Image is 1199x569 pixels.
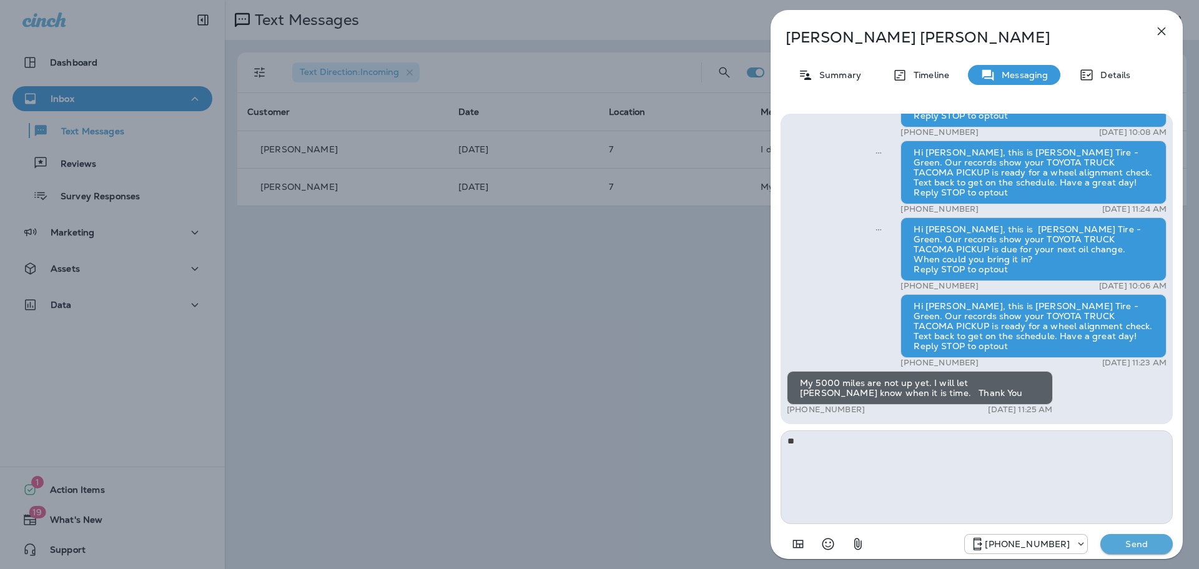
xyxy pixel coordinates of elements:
[786,29,1127,46] p: [PERSON_NAME] [PERSON_NAME]
[876,223,882,234] span: Sent
[1100,534,1173,554] button: Send
[900,217,1167,281] div: Hi [PERSON_NAME], this is [PERSON_NAME] Tire - Green. Our records show your TOYOTA TRUCK TACOMA P...
[816,532,841,557] button: Select an emoji
[988,405,1052,415] p: [DATE] 11:25 AM
[787,371,1053,405] div: My 5000 miles are not up yet. I will let [PERSON_NAME] know when it is time. Thank You
[900,204,979,214] p: [PHONE_NUMBER]
[1099,281,1167,291] p: [DATE] 10:06 AM
[985,539,1070,549] p: [PHONE_NUMBER]
[900,358,979,368] p: [PHONE_NUMBER]
[786,532,811,557] button: Add in a premade template
[900,294,1167,358] div: Hi [PERSON_NAME], this is [PERSON_NAME] Tire - Green. Our records show your TOYOTA TRUCK TACOMA P...
[900,141,1167,204] div: Hi [PERSON_NAME], this is [PERSON_NAME] Tire - Green. Our records show your TOYOTA TRUCK TACOMA P...
[787,405,865,415] p: [PHONE_NUMBER]
[995,70,1048,80] p: Messaging
[876,146,882,157] span: Sent
[1110,538,1163,550] p: Send
[900,127,979,137] p: [PHONE_NUMBER]
[907,70,949,80] p: Timeline
[900,281,979,291] p: [PHONE_NUMBER]
[1102,358,1167,368] p: [DATE] 11:23 AM
[1094,70,1130,80] p: Details
[1102,204,1167,214] p: [DATE] 11:24 AM
[813,70,861,80] p: Summary
[1099,127,1167,137] p: [DATE] 10:08 AM
[965,537,1087,552] div: +1 (234) 599-5890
